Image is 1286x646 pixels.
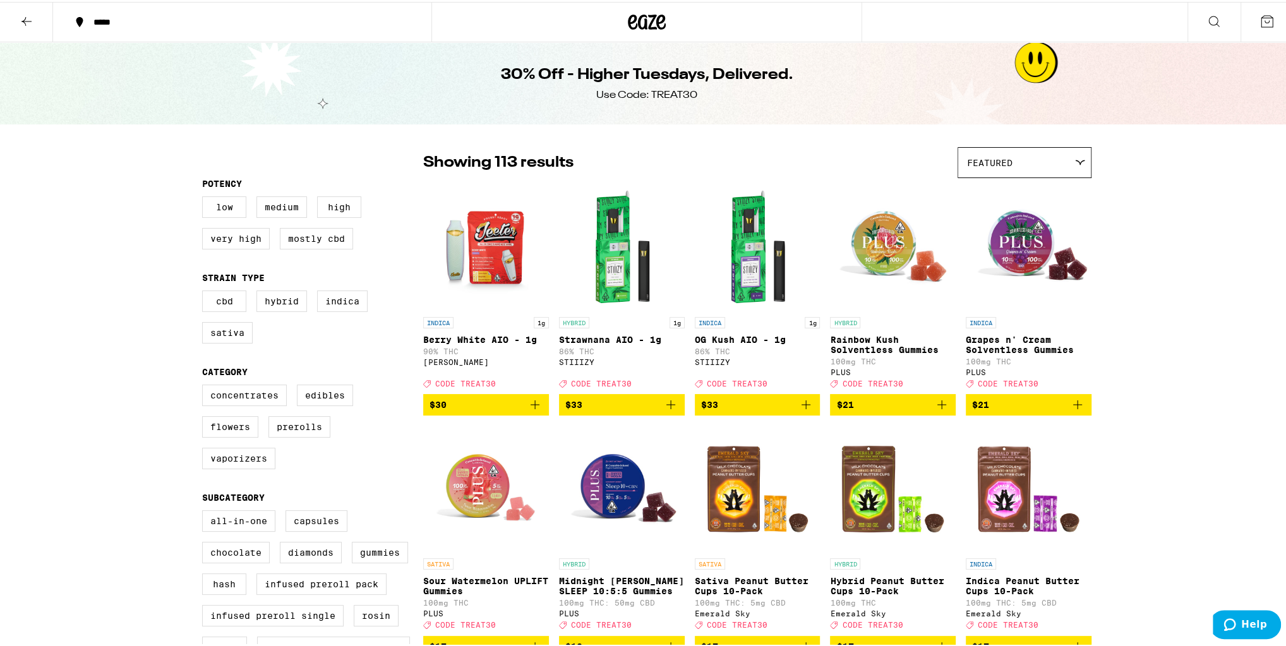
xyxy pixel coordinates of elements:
[423,333,549,343] p: Berry White AIO - 1g
[202,491,265,501] legend: Subcategory
[559,356,685,364] div: STIIIZY
[559,333,685,343] p: Strawnana AIO - 1g
[695,574,820,594] p: Sativa Peanut Butter Cups 10-Pack
[670,315,685,326] p: 1g
[423,574,549,594] p: Sour Watermelon UPLIFT Gummies
[202,271,265,281] legend: Strain Type
[695,607,820,616] div: Emerald Sky
[352,540,408,561] label: Gummies
[695,597,820,605] p: 100mg THC: 5mg CBD
[695,333,820,343] p: OG Kush AIO - 1g
[830,574,956,594] p: Hybrid Peanut Butter Cups 10-Pack
[423,356,549,364] div: [PERSON_NAME]
[430,398,447,408] span: $30
[317,289,368,310] label: Indica
[317,194,361,216] label: High
[423,315,454,326] p: INDICA
[202,194,246,216] label: Low
[435,378,496,386] span: CODE TREAT30
[423,424,549,633] a: Open page for Sour Watermelon UPLIFT Gummies from PLUS
[830,607,956,616] div: Emerald Sky
[202,365,248,375] legend: Category
[695,345,820,354] p: 86% THC
[842,378,903,386] span: CODE TREAT30
[966,597,1091,605] p: 100mg THC: 5mg CBD
[534,315,549,326] p: 1g
[202,226,270,248] label: Very High
[501,63,793,84] h1: 30% Off - Higher Tuesdays, Delivered.
[559,424,685,633] a: Open page for Midnight Berry SLEEP 10:5:5 Gummies from PLUS
[695,356,820,364] div: STIIIZY
[202,320,253,342] label: Sativa
[559,182,685,309] img: STIIIZY - Strawnana AIO - 1g
[842,619,903,628] span: CODE TREAT30
[830,424,956,550] img: Emerald Sky - Hybrid Peanut Butter Cups 10-Pack
[559,345,685,354] p: 86% THC
[202,540,270,561] label: Chocolate
[423,424,549,550] img: PLUS - Sour Watermelon UPLIFT Gummies
[830,392,956,414] button: Add to bag
[836,398,853,408] span: $21
[966,392,1091,414] button: Add to bag
[805,315,820,326] p: 1g
[966,182,1091,309] img: PLUS - Grapes n' Cream Solventless Gummies
[701,398,718,408] span: $33
[966,574,1091,594] p: Indica Peanut Butter Cups 10-Pack
[695,424,820,633] a: Open page for Sativa Peanut Butter Cups 10-Pack from Emerald Sky
[423,182,549,392] a: Open page for Berry White AIO - 1g from Jeeter
[565,398,582,408] span: $33
[423,597,549,605] p: 100mg THC
[972,398,989,408] span: $21
[423,607,549,616] div: PLUS
[830,182,956,392] a: Open page for Rainbow Kush Solventless Gummies from PLUS
[830,356,956,364] p: 100mg THC
[423,556,454,568] p: SATIVA
[830,424,956,633] a: Open page for Hybrid Peanut Butter Cups 10-Pack from Emerald Sky
[966,315,996,326] p: INDICA
[202,603,344,625] label: Infused Preroll Single
[830,556,860,568] p: HYBRID
[571,378,632,386] span: CODE TREAT30
[596,87,697,100] div: Use Code: TREAT30
[695,182,820,392] a: Open page for OG Kush AIO - 1g from STIIIZY
[256,571,387,593] label: Infused Preroll Pack
[966,424,1091,550] img: Emerald Sky - Indica Peanut Butter Cups 10-Pack
[695,392,820,414] button: Add to bag
[559,597,685,605] p: 100mg THC: 50mg CBD
[423,182,549,309] img: Jeeter - Berry White AIO - 1g
[280,540,342,561] label: Diamonds
[559,574,685,594] p: Midnight [PERSON_NAME] SLEEP 10:5:5 Gummies
[966,356,1091,364] p: 100mg THC
[435,619,496,628] span: CODE TREAT30
[354,603,399,625] label: Rosin
[202,446,275,467] label: Vaporizers
[423,392,549,414] button: Add to bag
[202,508,275,530] label: All-In-One
[280,226,353,248] label: Mostly CBD
[966,556,996,568] p: INDICA
[559,182,685,392] a: Open page for Strawnana AIO - 1g from STIIIZY
[966,424,1091,633] a: Open page for Indica Peanut Butter Cups 10-Pack from Emerald Sky
[256,194,307,216] label: Medium
[1213,608,1281,640] iframe: Opens a widget where you can find more information
[707,378,767,386] span: CODE TREAT30
[571,619,632,628] span: CODE TREAT30
[268,414,330,436] label: Prerolls
[559,556,589,568] p: HYBRID
[256,289,307,310] label: Hybrid
[285,508,347,530] label: Capsules
[202,414,258,436] label: Flowers
[202,177,242,187] legend: Potency
[966,607,1091,616] div: Emerald Sky
[966,366,1091,374] div: PLUS
[978,378,1038,386] span: CODE TREAT30
[423,345,549,354] p: 90% THC
[202,289,246,310] label: CBD
[559,315,589,326] p: HYBRID
[202,571,246,593] label: Hash
[967,156,1013,166] span: Featured
[830,315,860,326] p: HYBRID
[423,150,574,172] p: Showing 113 results
[559,607,685,616] div: PLUS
